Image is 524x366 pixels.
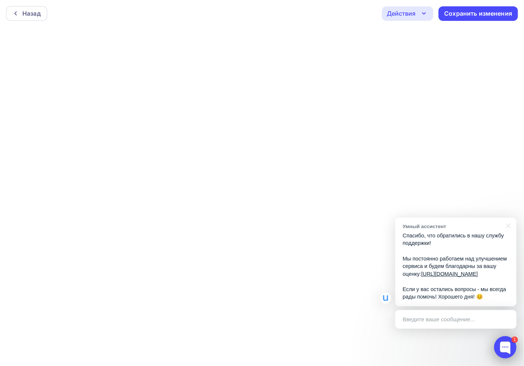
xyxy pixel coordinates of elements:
[445,9,512,18] div: Сохранить изменения
[387,9,415,18] div: Действия
[382,6,433,21] button: Действия
[403,232,509,301] p: Спасибо, что обратились в нашу службу поддержки! Мы постоянно работаем над улучшением сервиса и б...
[512,337,518,343] div: 1
[22,9,41,18] div: Назад
[380,293,391,304] img: Умный ассистент
[395,310,517,329] div: Введите ваше сообщение...
[403,223,502,230] div: Умный ассистент
[421,271,478,277] a: [URL][DOMAIN_NAME]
